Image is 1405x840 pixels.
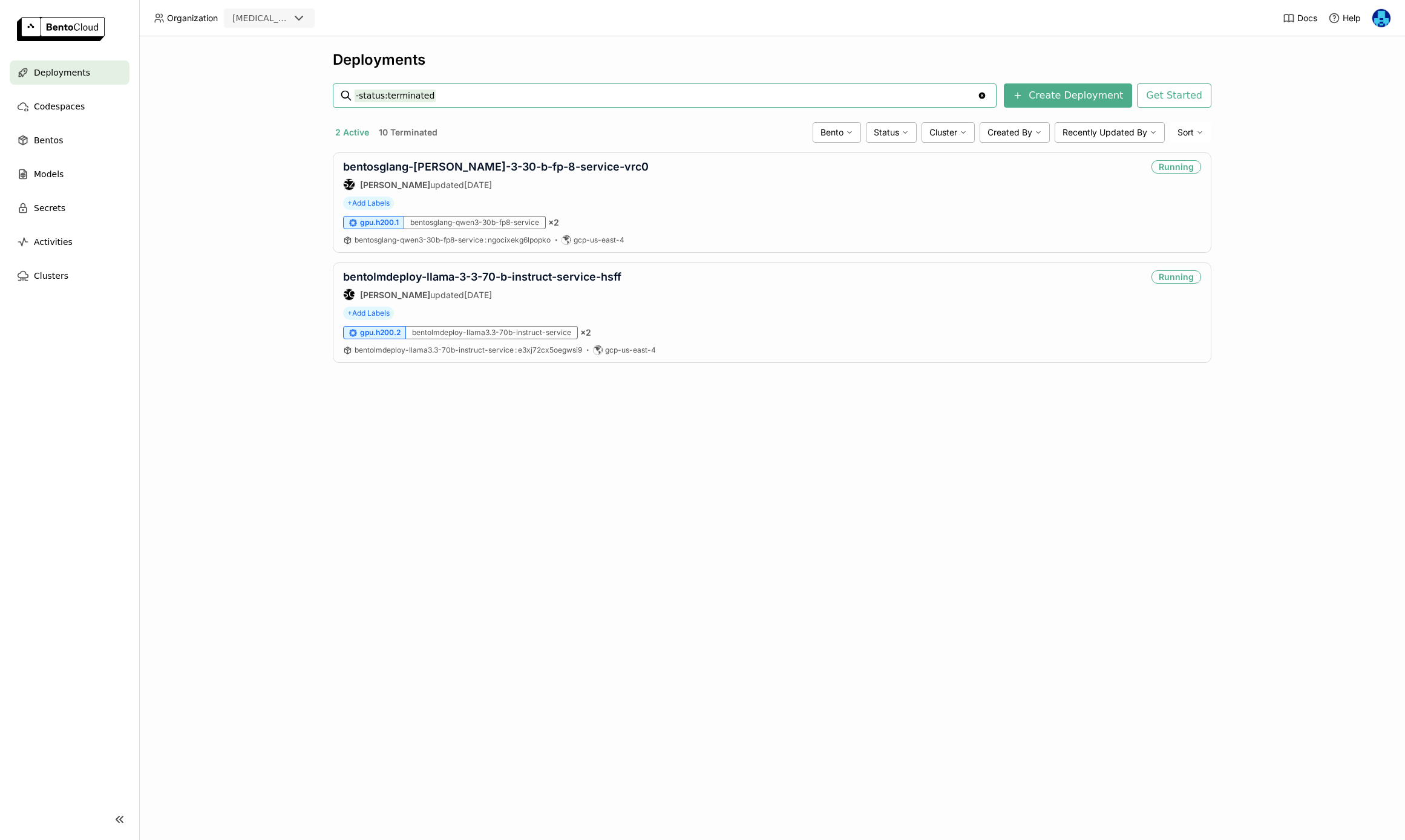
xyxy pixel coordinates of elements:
div: Cluster [922,122,975,143]
span: +Add Labels [343,307,394,320]
span: +Add Labels [343,197,394,210]
div: Created By [980,122,1050,143]
div: updated [343,288,621,301]
span: × 2 [580,327,591,338]
span: Bentos [34,133,63,148]
div: bentosglang-qwen3-30b-fp8-service [404,216,546,229]
a: Models [10,162,129,186]
span: bentosglang-qwen3-30b-fp8-service ngocixekg6lpopko [355,235,551,244]
div: Running [1151,270,1201,284]
img: Yi Guo [1372,9,1390,27]
div: Steve Guo [343,288,355,301]
span: : [485,235,486,244]
a: Activities [10,230,129,254]
svg: Clear value [977,91,987,100]
span: bentolmdeploy-llama3.3-70b-instruct-service e3xj72cx5oegwsi9 [355,345,582,354]
a: Bentos [10,128,129,152]
a: bentolmdeploy-llama-3-3-70-b-instruct-service-hsff [343,270,621,283]
div: [MEDICAL_DATA] [232,12,289,24]
input: Selected revia. [290,13,292,25]
button: 10 Terminated [376,125,440,140]
div: Bento [813,122,861,143]
span: Recently Updated By [1063,127,1147,138]
a: bentosglang-[PERSON_NAME]-3-30-b-fp-8-service-vrc0 [343,160,649,173]
div: Deployments [333,51,1211,69]
div: Shenyang Zhao [343,178,355,190]
a: bentolmdeploy-llama3.3-70b-instruct-service:e3xj72cx5oegwsi9 [355,345,582,355]
span: Docs [1297,13,1317,24]
div: Help [1328,12,1361,24]
span: Codespaces [34,99,85,114]
a: Deployments [10,60,129,85]
input: Search [355,86,977,105]
button: 2 Active [333,125,372,140]
span: Cluster [929,127,957,138]
span: Models [34,167,64,181]
div: Recently Updated By [1055,122,1165,143]
span: [DATE] [464,290,492,300]
div: Status [866,122,917,143]
span: Help [1343,13,1361,24]
button: Create Deployment [1004,83,1132,108]
a: Clusters [10,264,129,288]
a: bentosglang-qwen3-30b-fp8-service:ngocixekg6lpopko [355,235,551,245]
span: gcp-us-east-4 [574,235,624,245]
a: Codespaces [10,94,129,119]
button: Get Started [1137,83,1211,108]
img: logo [17,17,105,41]
strong: [PERSON_NAME] [360,180,430,190]
a: Docs [1283,12,1317,24]
span: Activities [34,235,73,249]
span: Deployments [34,65,90,80]
span: Bento [820,127,843,138]
span: : [515,345,517,354]
span: Organization [167,13,218,24]
span: gpu.h200.2 [360,328,401,337]
div: Sort [1170,122,1211,143]
span: Created By [987,127,1032,138]
span: × 2 [548,217,559,228]
span: Sort [1177,127,1194,138]
span: [DATE] [464,180,492,190]
strong: [PERSON_NAME] [360,290,430,300]
div: updated [343,178,649,190]
span: Clusters [34,269,68,283]
div: Running [1151,160,1201,174]
div: SG [344,289,355,300]
span: gcp-us-east-4 [605,345,656,355]
span: Status [874,127,899,138]
span: Secrets [34,201,65,215]
a: Secrets [10,196,129,220]
div: SZ [344,179,355,190]
div: bentolmdeploy-llama3.3-70b-instruct-service [406,326,578,339]
span: gpu.h200.1 [360,218,399,227]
